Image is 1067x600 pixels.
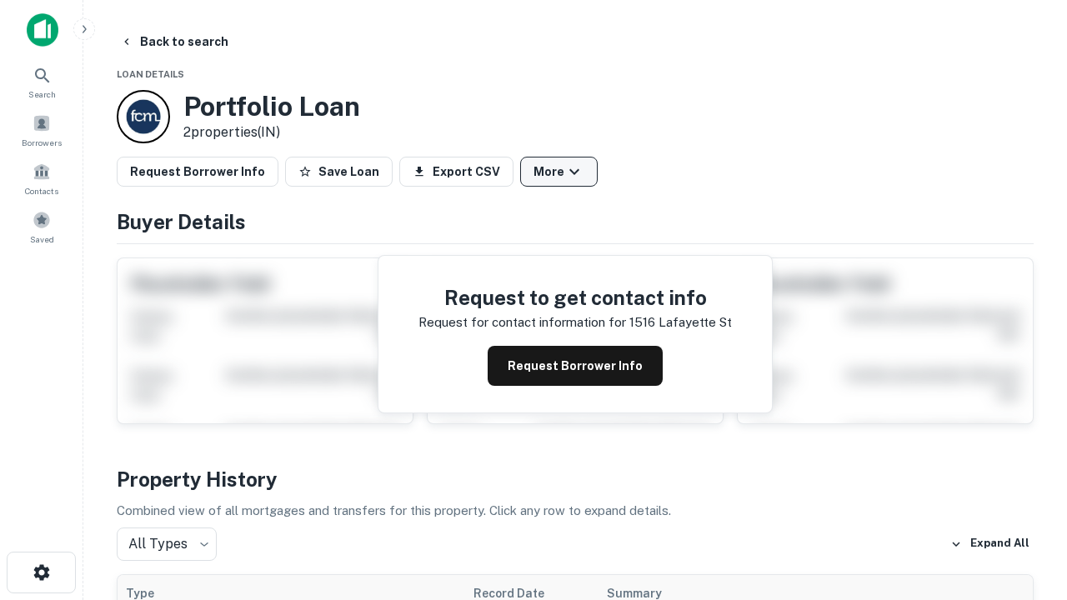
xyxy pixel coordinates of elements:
span: Borrowers [22,136,62,149]
p: Request for contact information for [418,312,626,332]
iframe: Chat Widget [984,413,1067,493]
button: Back to search [113,27,235,57]
span: Saved [30,232,54,246]
a: Contacts [5,156,78,201]
span: Contacts [25,184,58,197]
button: Save Loan [285,157,393,187]
a: Borrowers [5,107,78,152]
h4: Property History [117,464,1034,494]
h4: Buyer Details [117,207,1034,237]
img: capitalize-icon.png [27,13,58,47]
h3: Portfolio Loan [183,91,360,122]
button: Request Borrower Info [488,346,663,386]
h4: Request to get contact info [418,282,732,312]
p: Combined view of all mortgages and transfers for this property. Click any row to expand details. [117,501,1034,521]
button: More [520,157,598,187]
a: Search [5,59,78,104]
span: Loan Details [117,69,184,79]
button: Expand All [946,532,1034,557]
button: Export CSV [399,157,513,187]
button: Request Borrower Info [117,157,278,187]
a: Saved [5,204,78,249]
div: All Types [117,527,217,561]
span: Search [28,87,56,101]
p: 2 properties (IN) [183,122,360,142]
p: 1516 lafayette st [629,312,732,332]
